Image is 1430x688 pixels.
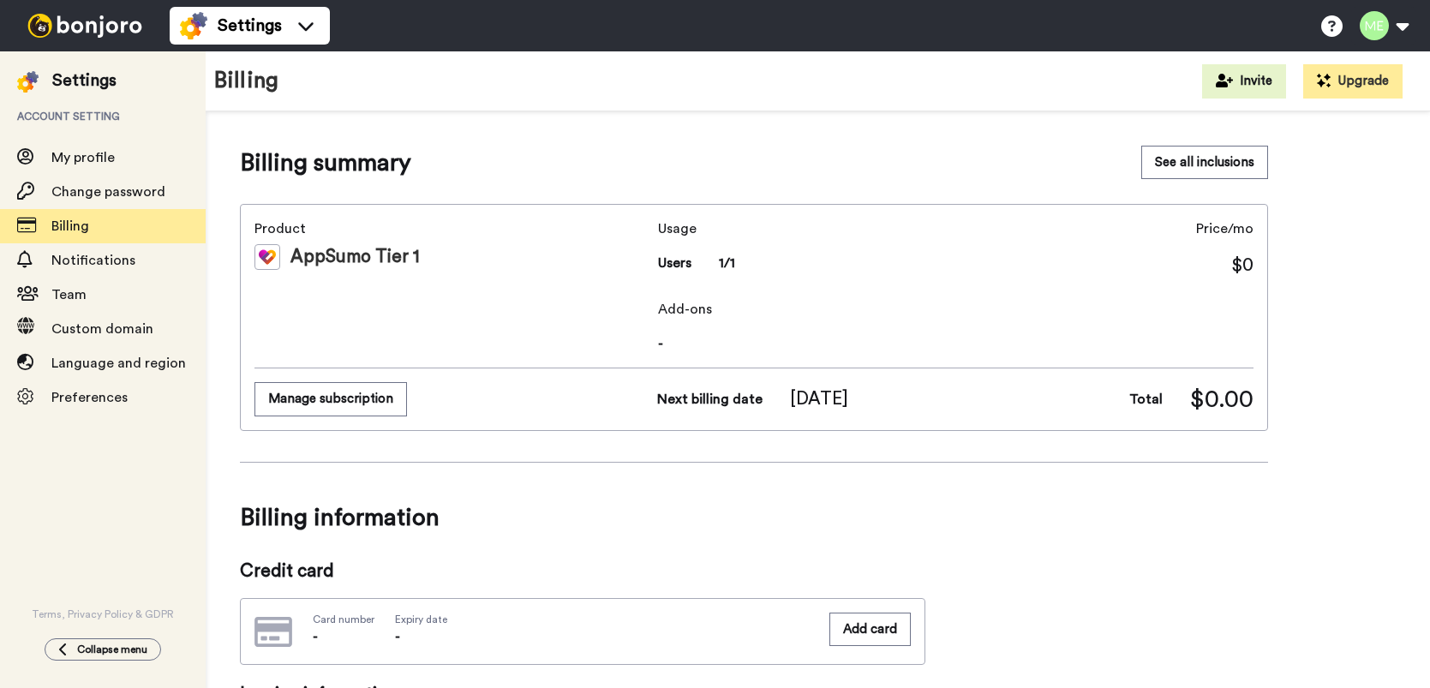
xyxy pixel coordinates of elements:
[829,613,911,646] button: Add card
[240,146,411,180] span: Billing summary
[790,386,848,412] span: [DATE]
[214,69,278,93] h1: Billing
[313,630,318,643] span: -
[51,356,186,370] span: Language and region
[240,559,925,584] span: Credit card
[51,219,89,233] span: Billing
[254,244,651,270] div: AppSumo Tier 1
[240,494,1268,541] span: Billing information
[658,218,735,239] span: Usage
[51,185,165,199] span: Change password
[254,218,651,239] span: Product
[51,322,153,336] span: Custom domain
[17,71,39,93] img: settings-colored.svg
[313,613,374,626] span: Card number
[51,254,135,267] span: Notifications
[657,389,763,410] span: Next billing date
[218,14,282,38] span: Settings
[1231,253,1253,278] span: $0
[395,630,400,643] span: -
[1141,146,1268,179] button: See all inclusions
[1190,382,1253,416] span: $0.00
[77,643,147,656] span: Collapse menu
[1129,389,1163,410] span: Total
[719,253,735,273] span: 1/1
[395,613,447,626] span: Expiry date
[1196,218,1253,239] span: Price/mo
[254,244,280,270] img: tm-color.svg
[1303,64,1403,99] button: Upgrade
[658,333,1253,354] span: -
[51,151,115,165] span: My profile
[254,382,407,416] button: Manage subscription
[180,12,207,39] img: settings-colored.svg
[51,288,87,302] span: Team
[21,14,149,38] img: bj-logo-header-white.svg
[52,69,117,93] div: Settings
[1141,146,1268,180] a: See all inclusions
[658,299,1253,320] span: Add-ons
[51,391,128,404] span: Preferences
[45,638,161,661] button: Collapse menu
[658,253,691,273] span: Users
[1202,64,1286,99] button: Invite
